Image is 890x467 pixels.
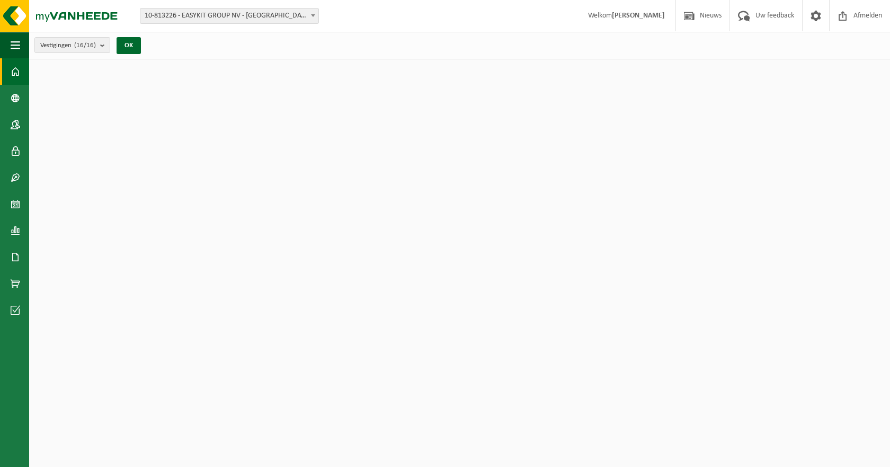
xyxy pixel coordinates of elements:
button: Vestigingen(16/16) [34,37,110,53]
button: OK [117,37,141,54]
strong: [PERSON_NAME] [612,12,665,20]
span: 10-813226 - EASYKIT GROUP NV - ROTSELAAR [140,8,318,23]
span: 10-813226 - EASYKIT GROUP NV - ROTSELAAR [140,8,319,24]
span: Vestigingen [40,38,96,54]
count: (16/16) [74,42,96,49]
